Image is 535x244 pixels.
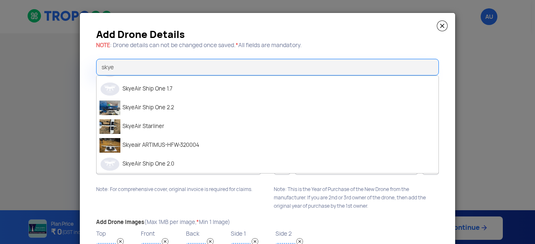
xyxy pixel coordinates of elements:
img: Drone pic [99,138,120,153]
span: (Max 1MB per image, Min 1 Image) [144,219,230,226]
p: Side 1 [231,228,273,239]
p: Side 2 [275,228,318,239]
img: Drone pic [99,82,120,96]
span: NOTE [96,42,110,49]
h5: : Drone details can not be changed once saved. All fields are mandatory. [96,42,439,48]
label: Add Drone Images [96,219,230,226]
p: Note: This is the Year of Purchase of the New Drone from the manufacturer. If you are 2nd or 3rd ... [274,185,439,210]
p: Top [96,228,139,239]
li: SkyeAir Ship One 1.7 [97,80,438,98]
p: Back [186,228,229,239]
li: SkyeAir Ship One 2.2 [97,98,438,117]
p: Note: For comprehensive cover, original invoice is required for claims. [96,185,261,194]
img: close [437,20,448,31]
li: SkyeAir Ship One 2.0 [97,155,438,174]
img: Drone pic [99,119,120,134]
img: Drone pic [99,157,120,171]
p: Front [141,228,183,239]
h3: Add Drone Details [96,31,439,38]
li: SkyeAir Starliner [97,117,438,136]
input: Drone Model : Search by name or brand, eg DOPO, Dhaksha [96,59,439,75]
img: Drone pic [99,101,120,115]
li: Skyeair ARTIMUS-HFW-320004 [97,136,438,155]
